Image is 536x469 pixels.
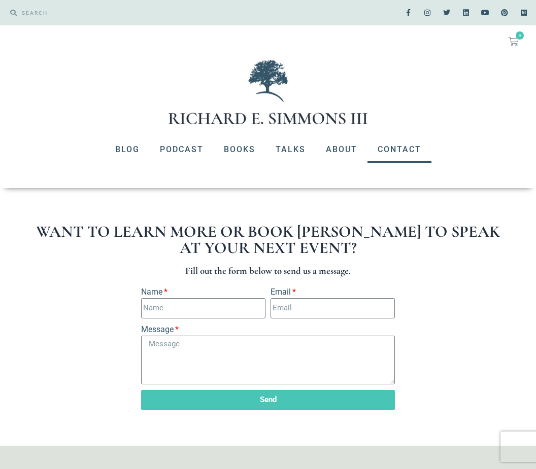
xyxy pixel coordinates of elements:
[17,5,263,20] input: SEARCH
[105,136,150,163] a: Blog
[516,31,524,40] span: 0
[141,323,179,336] label: Message
[25,224,511,256] h1: Want to learn more or book [PERSON_NAME] to speak at your next event?
[271,298,395,318] input: Email
[141,390,395,410] button: Send
[316,136,367,163] a: About
[367,136,431,163] a: Contact
[141,286,167,298] label: Name
[25,266,511,276] h3: Fill out the form below to send us a message.
[141,298,265,318] input: Name
[271,286,296,298] label: Email
[260,396,277,404] span: Send
[214,136,265,163] a: Books
[496,30,531,53] a: 0
[150,136,214,163] a: Podcast
[265,136,316,163] a: Talks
